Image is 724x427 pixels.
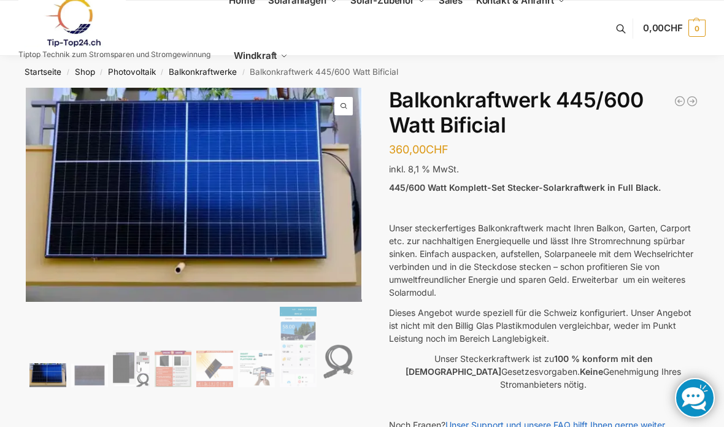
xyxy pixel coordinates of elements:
a: Balkonkraftwerke [169,67,237,77]
span: / [95,67,108,77]
img: Balkonkraftwerk 445/600 Watt Bificial – Bild 2 [71,364,108,387]
p: Unser Steckerkraftwerk ist zu Gesetzesvorgaben. Genehmigung Ihres Stromanbieters nötig. [389,352,698,391]
strong: Keine [580,366,603,377]
a: Steckerkraftwerk 890 Watt mit verstellbaren Balkonhalterungen inkl. Lieferung [674,95,686,107]
a: Shop [75,67,95,77]
p: Unser steckerfertiges Balkonkraftwerk macht Ihren Balkon, Garten, Carport etc. zur nachhaltigen E... [389,221,698,299]
img: Balkonkraftwerk 445/600 Watt Bificial – Bild 6 [238,350,275,387]
strong: 445/600 Watt Komplett-Set Stecker-Solarkraftwerk in Full Black. [389,182,661,193]
img: Solaranlage für den kleinen Balkon [29,363,66,387]
span: 0,00 [643,22,683,34]
span: 0 [688,20,706,37]
a: Photovoltaik [108,67,156,77]
img: Anschlusskabel-3meter [322,338,358,387]
p: Tiptop Technik zum Stromsparen und Stromgewinnung [18,51,210,58]
img: NEPViewer App [280,307,317,387]
span: / [156,67,169,77]
img: Bificial 30 % mehr Leistung [196,350,233,387]
a: 0,00CHF 0 [643,10,706,47]
img: Bificiales Hochleistungsmodul [113,350,150,387]
a: Startseite [25,67,61,77]
span: Windkraft [234,50,277,61]
h1: Balkonkraftwerk 445/600 Watt Bificial [389,88,698,138]
a: Balkonkraftwerk 600/810 Watt Fullblack [686,95,698,107]
span: / [61,67,74,77]
img: Wer billig kauft, kauft 2 mal. [155,350,191,387]
span: CHF [426,143,449,156]
span: inkl. 8,1 % MwSt. [389,164,459,174]
p: Dieses Angebot wurde speziell für die Schweiz konfiguriert. Unser Angebot ist nicht mit den Billi... [389,306,698,345]
bdi: 360,00 [389,143,449,156]
span: CHF [664,22,683,34]
a: Windkraft [229,28,293,83]
img: Balkonkraftwerk 445/600 Watt Bificial 3 [361,88,698,299]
